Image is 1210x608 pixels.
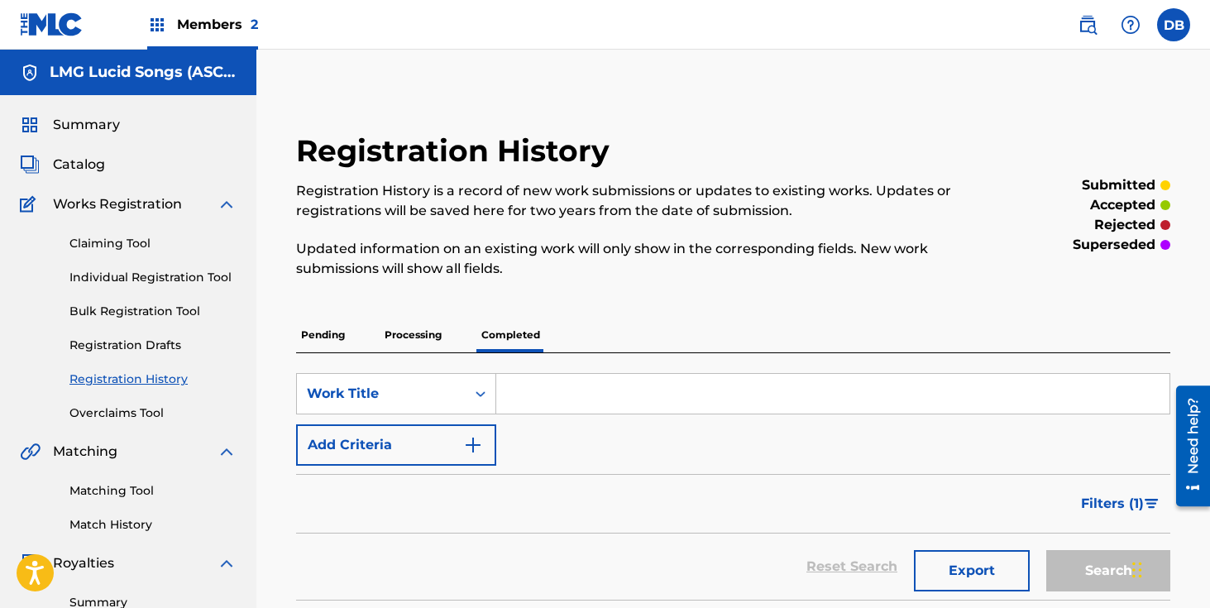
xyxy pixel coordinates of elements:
a: Overclaims Tool [69,405,237,422]
p: superseded [1073,235,1155,255]
img: Works Registration [20,194,41,214]
span: Catalog [53,155,105,175]
img: Royalties [20,553,40,573]
img: Summary [20,115,40,135]
form: Search Form [296,373,1170,600]
div: Drag [1132,545,1142,595]
img: expand [217,553,237,573]
iframe: Chat Widget [1127,529,1210,608]
img: search [1078,15,1098,35]
img: help [1121,15,1141,35]
a: Bulk Registration Tool [69,303,237,320]
a: Registration Drafts [69,337,237,354]
div: Work Title [307,384,456,404]
img: Accounts [20,63,40,83]
img: MLC Logo [20,12,84,36]
a: Public Search [1071,8,1104,41]
p: accepted [1090,195,1155,215]
a: Matching Tool [69,482,237,500]
p: Pending [296,318,350,352]
div: User Menu [1157,8,1190,41]
p: Registration History is a record of new work submissions or updates to existing works. Updates or... [296,181,969,221]
img: expand [217,194,237,214]
h2: Registration History [296,132,618,170]
p: Updated information on an existing work will only show in the corresponding fields. New work subm... [296,239,969,279]
img: filter [1145,499,1159,509]
img: Matching [20,442,41,462]
iframe: Resource Center [1164,380,1210,513]
a: Individual Registration Tool [69,269,237,286]
img: Catalog [20,155,40,175]
button: Export [914,550,1030,591]
div: Help [1114,8,1147,41]
button: Add Criteria [296,424,496,466]
h5: LMG Lucid Songs (ASCAP) [50,63,237,82]
span: Members [177,15,258,34]
a: SummarySummary [20,115,120,135]
button: Filters (1) [1071,483,1170,524]
span: 2 [251,17,258,32]
a: Match History [69,516,237,534]
span: Summary [53,115,120,135]
img: expand [217,442,237,462]
a: Registration History [69,371,237,388]
span: Works Registration [53,194,182,214]
img: 9d2ae6d4665cec9f34b9.svg [463,435,483,455]
p: Processing [380,318,447,352]
img: Top Rightsholders [147,15,167,35]
p: Completed [476,318,545,352]
a: CatalogCatalog [20,155,105,175]
span: Filters ( 1 ) [1081,494,1144,514]
span: Royalties [53,553,114,573]
span: Matching [53,442,117,462]
p: rejected [1094,215,1155,235]
p: submitted [1082,175,1155,195]
a: Claiming Tool [69,235,237,252]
